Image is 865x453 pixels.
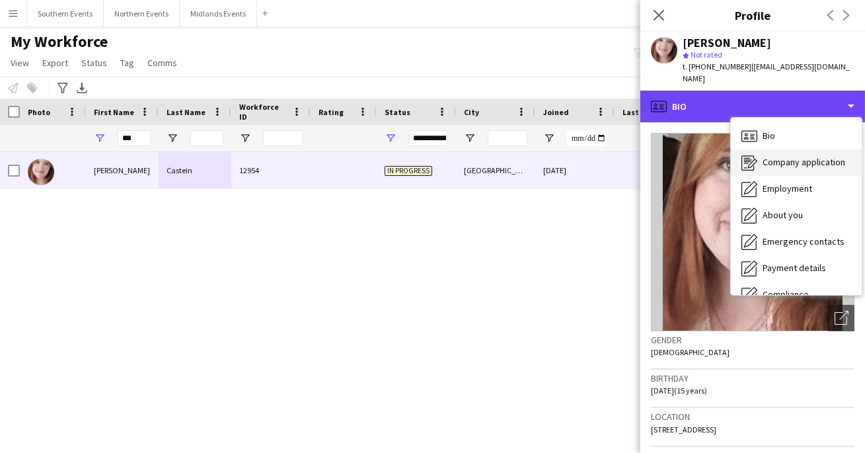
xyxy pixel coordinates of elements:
span: Not rated [691,50,722,60]
div: Employment [731,176,862,202]
span: Payment details [763,262,826,274]
span: First Name [94,107,134,117]
h3: Location [651,411,854,423]
a: Comms [142,54,182,71]
input: Joined Filter Input [567,130,607,146]
span: Compliance [763,288,809,300]
span: About you [763,209,803,221]
span: Employment [763,183,812,194]
span: Last job [622,107,652,117]
h3: Profile [640,7,865,24]
div: Payment details [731,255,862,282]
input: First Name Filter Input [118,130,151,146]
button: Open Filter Menu [239,132,251,144]
div: Emergency contacts [731,229,862,255]
button: Open Filter Menu [94,132,106,144]
button: Midlands Events [180,1,257,26]
input: Workforce ID Filter Input [263,130,303,146]
span: Rating [319,107,344,117]
span: [DATE] (15 years) [651,386,707,395]
span: Joined [543,107,569,117]
span: In progress [385,166,432,176]
span: Last Name [167,107,206,117]
button: Open Filter Menu [385,132,396,144]
app-action-btn: Advanced filters [55,80,71,96]
div: [GEOGRAPHIC_DATA] [456,152,535,188]
a: View [5,54,34,71]
a: Tag [115,54,139,71]
a: Export [37,54,73,71]
span: [STREET_ADDRESS] [651,425,716,434]
span: Comms [147,57,177,69]
button: Open Filter Menu [464,132,476,144]
div: Castein [159,152,231,188]
span: [DEMOGRAPHIC_DATA] [651,347,730,357]
div: Company application [731,149,862,176]
span: t. [PHONE_NUMBER] [683,62,751,71]
span: View [11,57,29,69]
span: Workforce ID [239,102,287,122]
app-action-btn: Export XLSX [74,80,90,96]
button: Open Filter Menu [543,132,555,144]
button: Northern Events [104,1,180,26]
span: Export [42,57,68,69]
div: [DATE] [535,152,615,188]
h3: Gender [651,334,854,346]
a: Status [76,54,112,71]
div: About you [731,202,862,229]
span: | [EMAIL_ADDRESS][DOMAIN_NAME] [683,62,850,83]
div: 12954 [231,152,311,188]
div: Open photos pop-in [828,305,854,331]
div: [PERSON_NAME] [86,152,159,188]
input: Last Name Filter Input [190,130,223,146]
span: Bio [763,130,775,142]
button: Open Filter Menu [167,132,178,144]
span: Status [385,107,410,117]
span: Company application [763,156,845,168]
span: My Workforce [11,32,108,52]
span: Photo [28,107,50,117]
h3: Birthday [651,372,854,384]
span: Emergency contacts [763,235,845,247]
input: City Filter Input [488,130,527,146]
span: Status [81,57,107,69]
div: [PERSON_NAME] [683,37,771,49]
div: Bio [731,123,862,149]
img: Crew avatar or photo [651,133,854,331]
span: Tag [120,57,134,69]
img: Lyla Castein [28,159,54,185]
div: Compliance [731,282,862,308]
span: City [464,107,479,117]
button: Southern Events [27,1,104,26]
div: Bio [640,91,865,122]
